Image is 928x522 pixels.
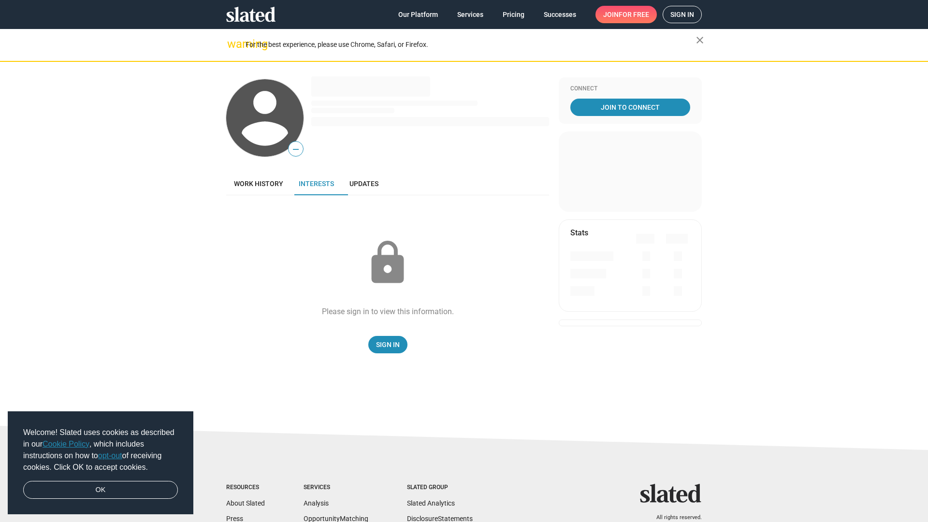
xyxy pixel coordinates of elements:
a: Successes [536,6,584,23]
a: Join To Connect [570,99,690,116]
span: Join To Connect [572,99,688,116]
a: Interests [291,172,342,195]
span: Updates [349,180,378,188]
a: Updates [342,172,386,195]
span: Our Platform [398,6,438,23]
a: Cookie Policy [43,440,89,448]
div: Services [304,484,368,492]
mat-card-title: Stats [570,228,588,238]
span: Sign in [670,6,694,23]
a: Our Platform [391,6,446,23]
div: Connect [570,85,690,93]
mat-icon: close [694,34,706,46]
a: Services [449,6,491,23]
div: Slated Group [407,484,473,492]
a: Sign In [368,336,407,353]
span: Successes [544,6,576,23]
span: Services [457,6,483,23]
span: Welcome! Slated uses cookies as described in our , which includes instructions on how to of recei... [23,427,178,473]
mat-icon: lock [363,239,412,287]
div: Resources [226,484,265,492]
a: Joinfor free [595,6,657,23]
a: Sign in [663,6,702,23]
a: Work history [226,172,291,195]
span: Pricing [503,6,524,23]
a: Analysis [304,499,329,507]
span: for free [619,6,649,23]
div: For the best experience, please use Chrome, Safari, or Firefox. [246,38,696,51]
a: About Slated [226,499,265,507]
a: opt-out [98,451,122,460]
span: — [289,143,303,156]
span: Work history [234,180,283,188]
div: cookieconsent [8,411,193,515]
mat-icon: warning [227,38,239,50]
a: Slated Analytics [407,499,455,507]
span: Sign In [376,336,400,353]
a: Pricing [495,6,532,23]
span: Join [603,6,649,23]
div: Please sign in to view this information. [322,306,454,317]
a: dismiss cookie message [23,481,178,499]
span: Interests [299,180,334,188]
